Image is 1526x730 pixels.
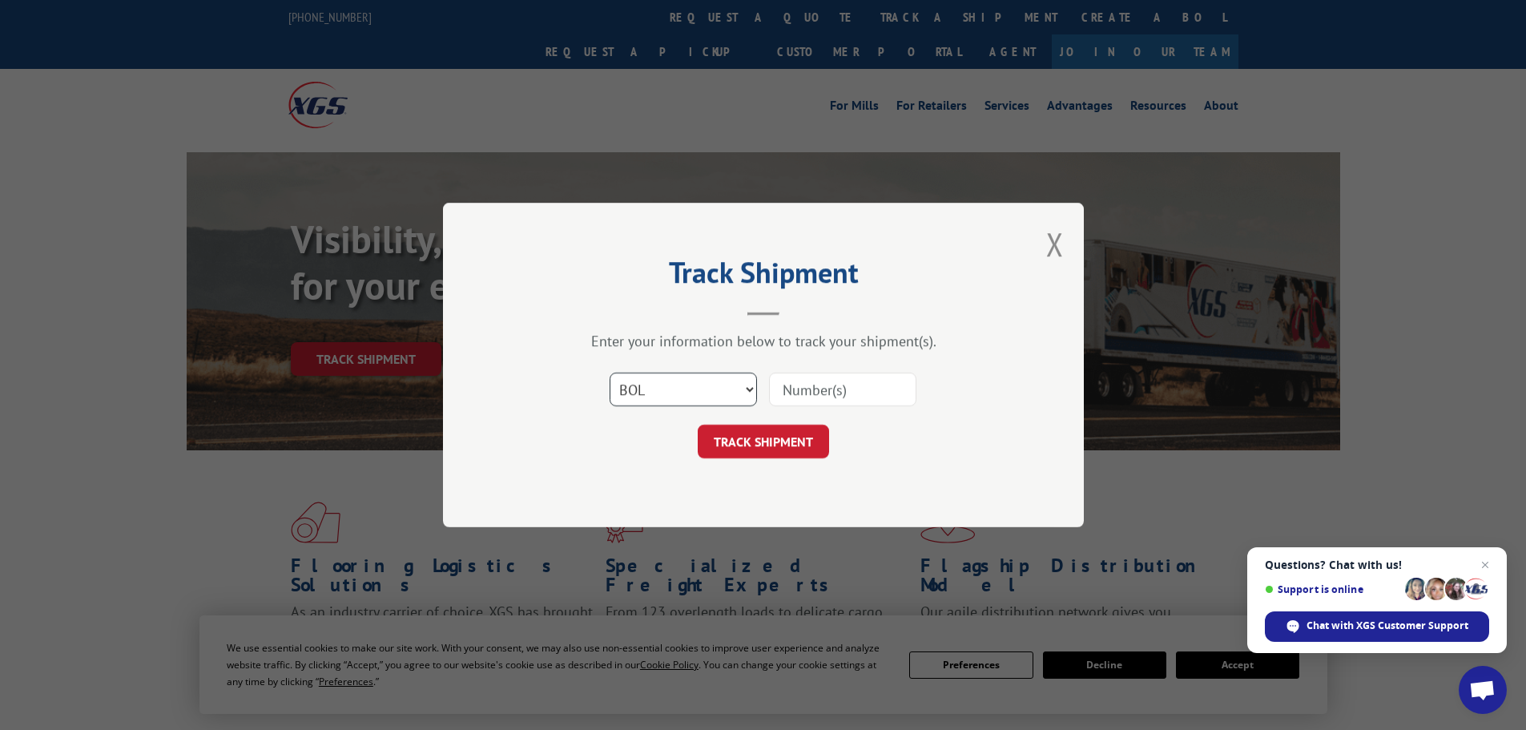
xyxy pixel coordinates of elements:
[1459,666,1507,714] a: Open chat
[1265,611,1489,642] span: Chat with XGS Customer Support
[698,425,829,458] button: TRACK SHIPMENT
[523,332,1004,350] div: Enter your information below to track your shipment(s).
[1265,559,1489,571] span: Questions? Chat with us!
[523,261,1004,292] h2: Track Shipment
[1265,583,1399,595] span: Support is online
[769,373,916,406] input: Number(s)
[1046,223,1064,265] button: Close modal
[1307,619,1468,633] span: Chat with XGS Customer Support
